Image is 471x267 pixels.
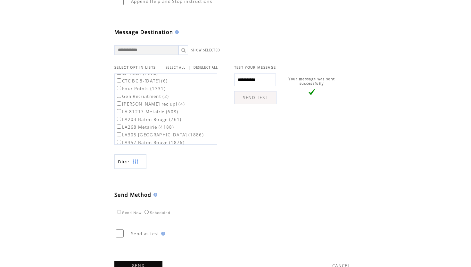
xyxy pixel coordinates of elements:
[188,65,191,70] span: |
[116,124,174,130] label: LA268 Metairie (4188)
[152,193,157,197] img: help.gif
[117,101,121,106] input: [PERSON_NAME] rec upl (4)
[309,89,315,95] img: vLarge.png
[173,30,179,34] img: help.gif
[117,86,121,90] input: Four Points (1331)
[116,78,168,84] label: CTC BC 8-[DATE] (6)
[116,109,178,115] label: LA 81217 Metairie (608)
[117,140,121,144] input: LA357 Baton Rouge (1876)
[143,211,170,215] label: Scheduled
[116,132,204,138] label: LA305 [GEOGRAPHIC_DATA] (1886)
[115,211,142,215] label: Send Now
[116,116,182,122] label: LA203 Baton Rouge (761)
[234,91,277,104] a: SEND TEST
[116,101,185,107] label: [PERSON_NAME] rec upl (4)
[117,94,121,98] input: Gen Recruitment (2)
[117,117,121,121] input: LA203 Baton Rouge (761)
[114,154,146,169] a: Filter
[116,86,166,91] label: Four Points (1331)
[117,125,121,129] input: LA268 Metairie (4188)
[131,231,159,237] span: Send as test
[133,155,138,169] img: filters.png
[194,65,218,70] a: DESELECT ALL
[166,65,186,70] a: SELECT ALL
[114,191,152,198] span: Send Method
[234,65,276,70] span: TEST YOUR MESSAGE
[114,29,173,36] span: Message Destination
[116,93,169,99] label: Gen Recruitment (2)
[117,109,121,113] input: LA 81217 Metairie (608)
[117,132,121,136] input: LA305 [GEOGRAPHIC_DATA] (1886)
[117,210,121,214] input: Send Now
[114,65,156,70] span: SELECT OPT-IN LISTS
[116,140,185,145] label: LA357 Baton Rouge (1876)
[117,78,121,82] input: CTC BC 8-[DATE] (6)
[159,232,165,236] img: help.gif
[118,159,129,165] span: Show filters
[145,210,149,214] input: Scheduled
[191,48,220,52] a: SHOW SELECTED
[288,77,335,86] span: Your message was sent successfully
